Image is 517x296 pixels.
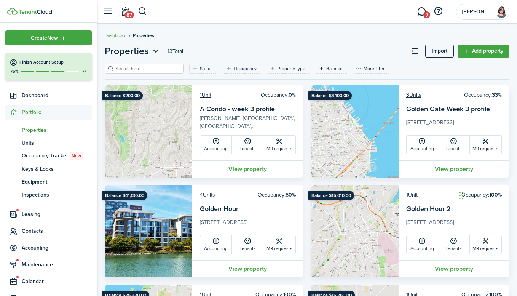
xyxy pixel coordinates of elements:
[22,191,92,199] span: Inspections
[489,191,502,199] b: 100%
[289,91,296,99] b: 0%
[407,136,438,154] a: Accounting
[5,53,92,80] button: Finish Account Setup75%
[200,191,215,199] a: 4Units
[19,10,52,14] img: TenantCloud
[133,32,154,39] span: Properties
[263,136,295,154] a: MR requests
[10,68,19,75] p: 75%
[423,11,430,18] span: 7
[438,136,470,154] a: Tenants
[311,85,399,178] img: Property avatar
[232,235,263,254] a: Tenants
[200,65,213,72] filter-tag-label: Status
[406,191,418,199] a: 1Unit
[326,65,343,72] filter-tag-label: Balance
[470,136,501,154] a: MR requests
[192,160,303,178] a: View property
[138,5,147,18] button: Search
[5,149,92,162] a: Occupancy TrackerNew
[308,91,352,100] ribbon: Balance $4,100.00
[263,235,295,254] a: MR requests
[118,2,132,21] a: Notifications
[462,9,492,14] span: Marrianne
[492,91,502,99] b: 33%
[102,91,143,100] ribbon: Balance $200.00
[200,235,232,254] a: Accounting
[22,261,92,269] span: Maintenance
[200,204,238,214] a: Golden Hour
[200,104,275,114] a: A Condo - week 3 profile
[457,176,495,213] iframe: Chat Widget
[105,32,127,39] a: Dashboard
[72,152,81,159] span: New
[459,184,464,207] div: Drag
[425,45,454,58] a: Import
[22,210,92,218] span: Leasing
[22,126,92,134] span: Properties
[102,191,147,200] ribbon: Balance $41,130.00
[200,91,211,99] a: 1Unit
[200,218,296,230] card-description: [STREET_ADDRESS]
[5,30,92,45] button: Open menu
[5,123,92,136] a: Properties
[406,218,502,230] card-description: [STREET_ADDRESS]
[5,88,92,103] a: Dashboard
[308,191,354,200] ribbon: Balance $15,010.00
[22,91,92,99] span: Dashboard
[278,65,305,72] filter-tag-label: Property type
[464,91,502,99] card-header-right: Occupancy:
[234,65,257,72] filter-tag-label: Occupancy
[432,5,445,18] button: Open resource center
[31,35,58,41] span: Create New
[258,191,296,199] card-header-right: Occupancy:
[414,2,429,21] a: Messaging
[22,178,92,186] span: Equipment
[22,152,92,160] span: Occupancy Tracker
[19,59,88,66] h4: Finish Account Setup
[168,47,183,55] header-page-total: 13 Total
[406,204,451,214] a: Golden Hour 2
[232,136,263,154] a: Tenants
[189,64,217,74] filter-tag: Open filter
[495,6,507,18] img: Marrianne
[406,91,421,99] a: 3Units
[114,65,181,72] input: Search here...
[223,64,261,74] filter-tag: Open filter
[353,64,389,74] button: More filters
[458,45,509,58] a: Add property
[22,165,92,173] span: Keys & Locks
[101,4,115,19] button: Open sidebar
[5,188,92,201] a: Inspections
[406,104,490,114] a: Golden Gate Week 3 profile
[22,244,92,252] span: Accounting
[286,191,296,199] b: 50%
[470,235,501,254] a: MR requests
[192,260,303,277] a: View property
[105,44,149,58] span: Properties
[406,118,502,131] card-description: [STREET_ADDRESS]
[438,235,470,254] a: Tenants
[267,64,310,74] filter-tag: Open filter
[200,136,232,154] a: Accounting
[105,85,192,178] img: Property avatar
[311,185,399,277] img: Property avatar
[5,162,92,175] a: Keys & Locks
[22,277,92,285] span: Calendar
[407,235,438,254] a: Accounting
[22,139,92,147] span: Units
[261,91,296,99] card-header-right: Occupancy:
[7,8,18,15] img: TenantCloud
[105,44,161,58] button: Open menu
[5,175,92,188] a: Equipment
[22,227,92,235] span: Contacts
[105,44,161,58] button: Properties
[5,136,92,149] a: Units
[200,114,296,130] card-description: [PERSON_NAME], [GEOGRAPHIC_DATA], [GEOGRAPHIC_DATA], [GEOGRAPHIC_DATA], [GEOGRAPHIC_DATA]
[124,11,134,18] span: 87
[316,64,347,74] filter-tag: Open filter
[399,260,510,277] a: View property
